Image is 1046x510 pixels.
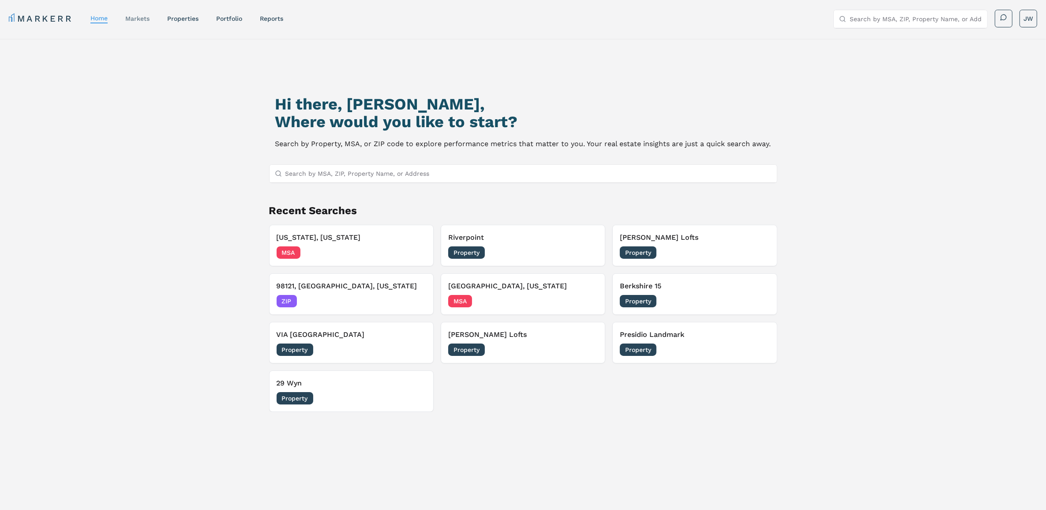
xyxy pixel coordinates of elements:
h3: Riverpoint [448,232,598,243]
span: Property [277,392,313,404]
input: Search by MSA, ZIP, Property Name, or Address [850,10,982,28]
h3: Berkshire 15 [620,281,769,291]
span: Property [448,344,485,356]
a: markets [125,15,150,22]
a: MARKERR [9,12,73,25]
button: Remove VIA Seaport ResidencesVIA [GEOGRAPHIC_DATA]Property[DATE] [269,322,434,363]
input: Search by MSA, ZIP, Property Name, or Address [285,165,772,182]
span: [DATE] [578,297,598,306]
button: JW [1020,10,1037,27]
h2: Recent Searches [269,204,777,218]
span: MSA [277,246,300,259]
span: [DATE] [578,345,598,354]
button: Remove Thurman Lofts[PERSON_NAME] LoftsProperty[DATE] [441,322,605,363]
h1: Hi there, [PERSON_NAME], [275,95,771,113]
span: Property [620,246,656,259]
a: Portfolio [216,15,242,22]
h3: 29 Wyn [277,378,426,389]
span: [DATE] [406,248,426,257]
h3: Presidio Landmark [620,329,769,340]
span: [DATE] [750,297,770,306]
h3: 98121, [GEOGRAPHIC_DATA], [US_STATE] [277,281,426,291]
span: ZIP [277,295,297,307]
span: [DATE] [750,345,770,354]
span: [DATE] [406,297,426,306]
span: Property [448,246,485,259]
span: [DATE] [750,248,770,257]
span: JW [1024,14,1033,23]
h3: VIA [GEOGRAPHIC_DATA] [277,329,426,340]
h3: [US_STATE], [US_STATE] [277,232,426,243]
button: Remove RiverpointRiverpointProperty[DATE] [441,225,605,266]
p: Search by Property, MSA, or ZIP code to explore performance metrics that matter to you. Your real... [275,138,771,150]
button: Remove Washington, District of Columbia[US_STATE], [US_STATE]MSA[DATE] [269,225,434,266]
button: Remove Berkshire 15Berkshire 15Property[DATE] [612,273,777,315]
span: [DATE] [578,248,598,257]
span: Property [277,344,313,356]
span: MSA [448,295,472,307]
button: Remove Lake Los Angeles, California[GEOGRAPHIC_DATA], [US_STATE]MSA[DATE] [441,273,605,315]
button: Remove Walton Lofts[PERSON_NAME] LoftsProperty[DATE] [612,225,777,266]
h3: [GEOGRAPHIC_DATA], [US_STATE] [448,281,598,291]
span: [DATE] [406,394,426,403]
a: properties [167,15,199,22]
h3: [PERSON_NAME] Lofts [620,232,769,243]
h3: [PERSON_NAME] Lofts [448,329,598,340]
button: Remove 98121, Seattle, Washington98121, [GEOGRAPHIC_DATA], [US_STATE]ZIP[DATE] [269,273,434,315]
h2: Where would you like to start? [275,113,771,131]
button: Remove 29 Wyn29 WynProperty[DATE] [269,370,434,412]
a: home [90,15,108,22]
span: Property [620,344,656,356]
span: [DATE] [406,345,426,354]
a: reports [260,15,283,22]
button: Remove Presidio LandmarkPresidio LandmarkProperty[DATE] [612,322,777,363]
span: Property [620,295,656,307]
